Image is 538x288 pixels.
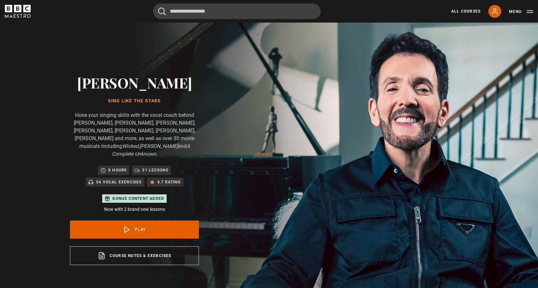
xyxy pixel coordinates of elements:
[157,179,181,185] p: 4.7 rating
[112,196,164,201] p: Bonus content added
[140,143,178,149] i: [PERSON_NAME]
[5,5,31,18] svg: BBC Maestro
[153,4,321,19] input: Search
[122,143,139,149] i: Wicked
[142,167,168,173] p: 31 lessons
[70,98,199,104] h1: Sing Like the Stars
[158,7,166,15] button: Submit the search query
[70,111,199,158] p: Hone your singing skills with the vocal coach behind [PERSON_NAME], [PERSON_NAME], [PERSON_NAME],...
[509,8,533,15] button: Toggle navigation
[70,221,199,239] a: Play
[108,167,127,173] p: 8 hours
[112,143,190,157] i: A Complete Unknown
[70,206,199,213] p: Now with 2 brand new lessons
[70,246,199,265] a: Course notes & exercises
[451,8,481,14] a: All Courses
[70,74,199,91] h2: [PERSON_NAME]
[96,179,142,185] p: 54 Vocal Exercises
